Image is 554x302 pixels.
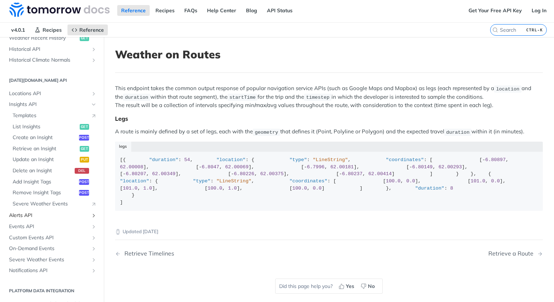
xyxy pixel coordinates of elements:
[67,25,108,35] a: Reference
[496,86,519,92] span: location
[5,232,98,243] a: Custom Events APIShow subpages for Custom Events API
[9,121,98,132] a: List Insightsget
[13,112,87,119] span: Templates
[313,186,321,191] span: 0.0
[339,171,342,177] span: -
[43,27,62,33] span: Recipes
[202,164,219,170] span: 6.8047
[5,288,98,294] h2: Platform DATA integration
[115,228,543,235] p: Updated [DATE]
[9,110,98,121] a: TemplatesLink
[80,146,89,152] span: get
[5,77,98,84] h2: [DATE][DOMAIN_NAME] API
[9,267,89,274] span: Notifications API
[9,46,89,53] span: Historical API
[313,157,348,163] span: "LineString"
[91,201,97,207] i: Link
[9,154,98,165] a: Update an Insightput
[306,95,330,100] span: timestep
[91,268,97,274] button: Show subpages for Notifications API
[225,164,249,170] span: 62.00069
[289,178,327,184] span: "coordinates"
[5,44,98,55] a: Historical APIShow subpages for Historical API
[9,90,89,97] span: Locations API
[409,164,412,170] span: -
[79,135,89,141] span: post
[91,257,97,263] button: Show subpages for Severe Weather Events
[13,200,87,208] span: Severe Weather Events
[488,250,543,257] a: Next Page: Retrieve a Route
[75,168,89,174] span: del
[482,157,485,163] span: -
[115,128,543,136] p: A route is mainly defined by a set of legs, each with the that defines it (Point, Polyline or Pol...
[9,199,98,209] a: Severe Weather EventsLink
[91,91,97,97] button: Show subpages for Locations API
[13,134,77,141] span: Create an Insight
[115,250,298,257] a: Previous Page: Retrieve Timelines
[9,101,89,108] span: Insights API
[9,35,78,42] span: Weather Recent History
[115,115,543,122] div: Legs
[5,254,98,265] a: Severe Weather EventsShow subpages for Severe Weather Events
[346,283,354,290] span: Yes
[5,210,98,221] a: Alerts APIShow subpages for Alerts API
[386,157,424,163] span: "coordinates"
[79,27,104,33] span: Reference
[450,186,453,191] span: 8
[255,129,278,135] span: geometry
[143,186,152,191] span: 1.0
[9,3,110,17] img: Tomorrow.io Weather API Docs
[80,124,89,130] span: get
[9,57,89,64] span: Historical Climate Normals
[9,212,89,219] span: Alerts API
[5,88,98,99] a: Locations APIShow subpages for Locations API
[13,123,78,130] span: List Insights
[120,178,149,184] span: "location"
[149,157,179,163] span: "duration"
[275,279,383,294] div: Did this page help you?
[263,5,296,16] a: API Status
[9,177,98,187] a: Add Insight Tagspost
[7,25,29,35] span: v4.0.1
[386,178,401,184] span: 100.0
[9,256,89,263] span: Severe Weather Events
[91,235,97,241] button: Show subpages for Custom Events API
[231,171,234,177] span: -
[79,179,89,185] span: post
[228,186,237,191] span: 1.0
[152,171,176,177] span: 62.00349
[115,48,543,61] h1: Weather on Routes
[368,171,392,177] span: 62.00414
[203,5,240,16] a: Help Center
[491,178,500,184] span: 0.0
[293,186,307,191] span: 100.0
[13,167,73,174] span: Delete an Insight
[9,143,98,154] a: Retrieve an Insightget
[5,99,98,110] a: Insights APIHide subpages for Insights API
[115,243,543,264] nav: Pagination Controls
[91,102,97,107] button: Hide subpages for Insights API
[368,283,375,290] span: No
[5,33,98,44] a: Weather Recent Historyget
[342,171,362,177] span: 6.80237
[193,178,211,184] span: "type"
[13,145,78,152] span: Retrieve an Insight
[13,156,78,163] span: Update an Insight
[91,46,97,52] button: Show subpages for Historical API
[13,189,77,196] span: Remove Insight Tags
[289,157,307,163] span: "type"
[216,157,246,163] span: "location"
[13,178,77,186] span: Add Insight Tags
[208,186,223,191] span: 100.0
[91,213,97,218] button: Show subpages for Alerts API
[9,245,89,252] span: On-Demand Events
[471,178,485,184] span: 101.0
[9,132,98,143] a: Create an Insightpost
[123,186,138,191] span: 101.0
[336,281,358,292] button: Yes
[242,5,261,16] a: Blog
[121,250,174,257] div: Retrieve Timelines
[330,164,354,170] span: 62.00181
[199,164,202,170] span: -
[229,95,256,100] span: startTime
